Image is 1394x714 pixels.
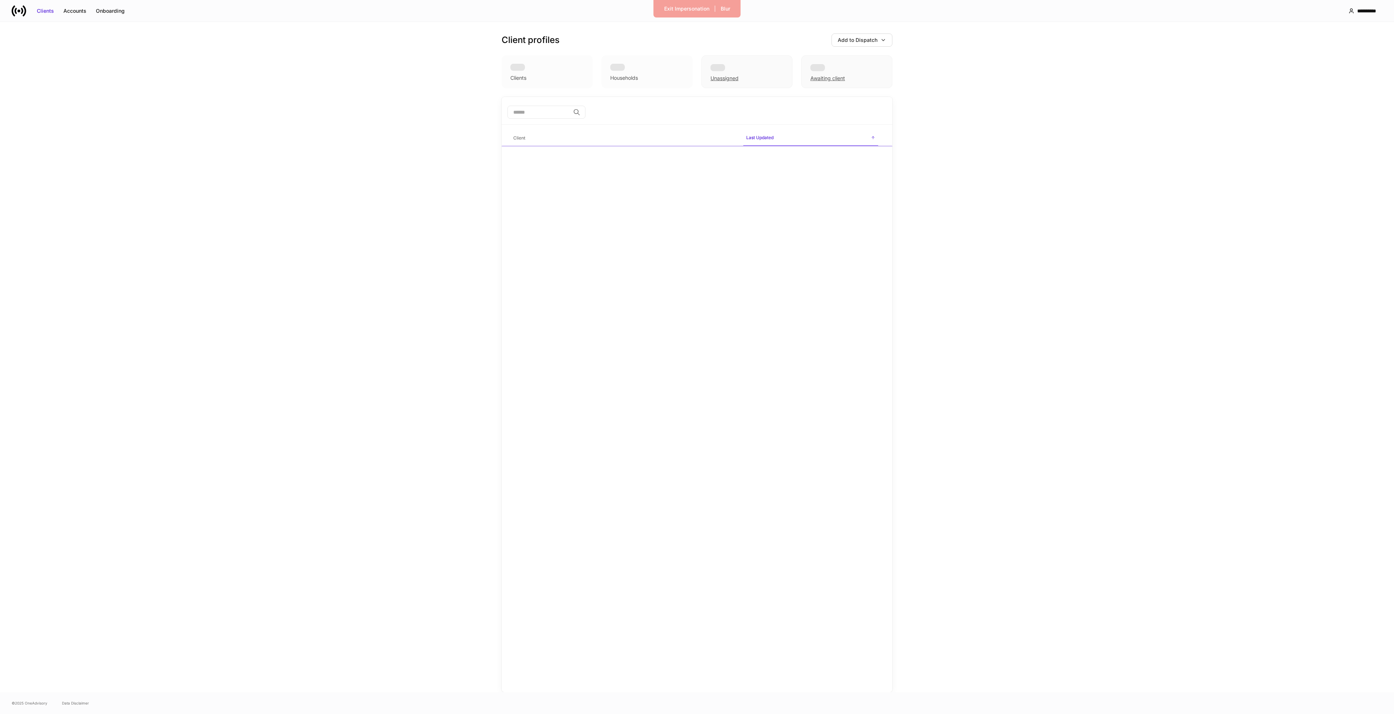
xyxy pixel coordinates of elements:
[96,7,125,15] div: Onboarding
[510,74,526,82] div: Clients
[810,75,845,82] div: Awaiting client
[710,75,739,82] div: Unassigned
[59,5,91,17] button: Accounts
[743,130,878,146] span: Last Updated
[659,3,714,15] button: Exit Impersonation
[62,700,89,706] a: Data Disclaimer
[832,34,892,47] button: Add to Dispatch
[32,5,59,17] button: Clients
[12,700,47,706] span: © 2025 OneAdvisory
[63,7,86,15] div: Accounts
[701,55,793,88] div: Unassigned
[721,5,730,12] div: Blur
[801,55,892,88] div: Awaiting client
[610,74,638,82] div: Households
[510,131,737,146] span: Client
[838,36,877,44] div: Add to Dispatch
[746,134,774,141] h6: Last Updated
[502,34,560,46] h3: Client profiles
[91,5,129,17] button: Onboarding
[513,134,525,141] h6: Client
[37,7,54,15] div: Clients
[664,5,709,12] div: Exit Impersonation
[716,3,735,15] button: Blur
